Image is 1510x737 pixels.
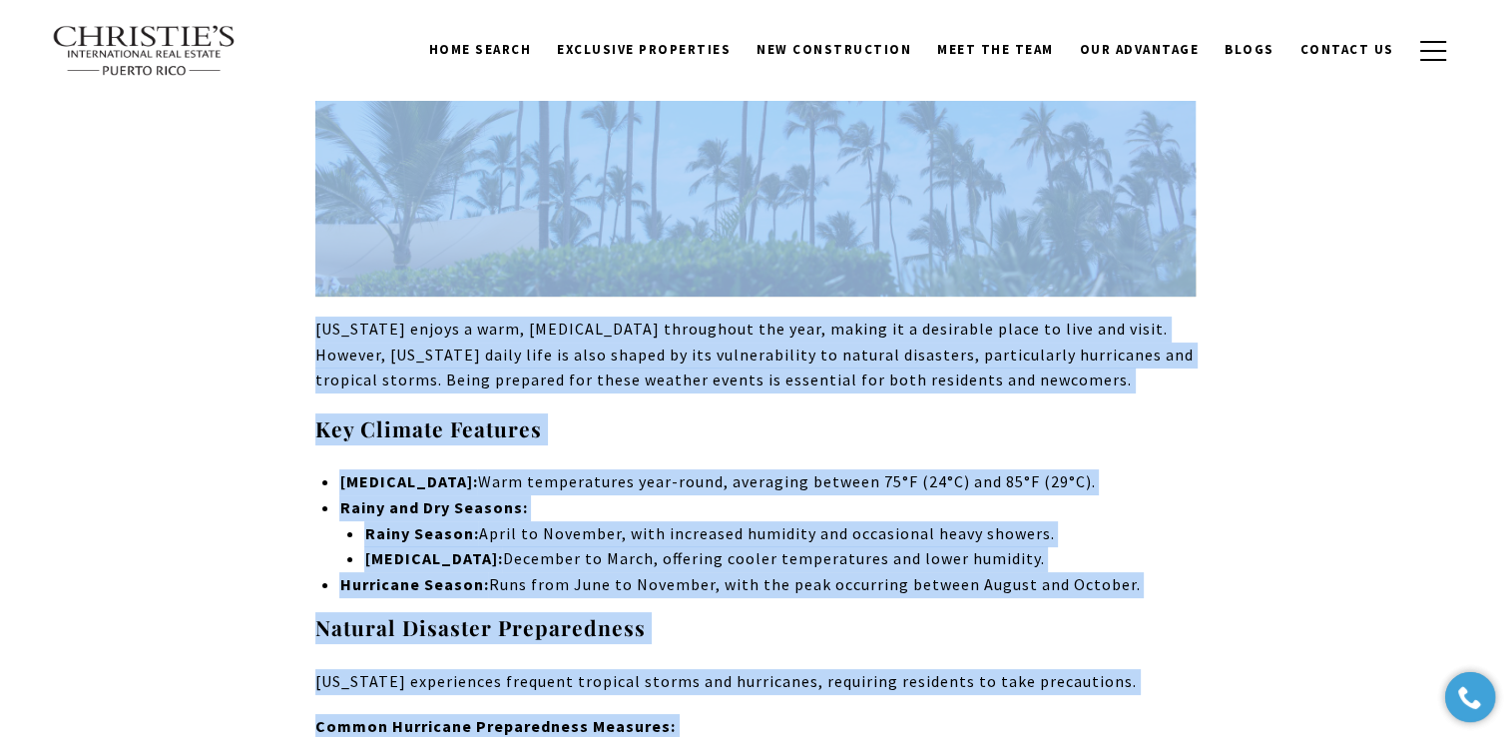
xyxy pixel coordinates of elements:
strong: Natural Disaster Preparedness [315,613,646,641]
a: Meet the Team [924,31,1067,69]
a: Exclusive Properties [544,31,744,69]
a: New Construction [744,31,924,69]
span: Exclusive Properties [557,41,731,58]
p: [US_STATE] experiences frequent tropical storms and hurricanes, requiring residents to take preca... [315,669,1196,695]
strong: Hurricane Season: [339,574,488,594]
span: Blogs [1225,41,1274,58]
img: Christie's International Real Estate text transparent background [52,25,238,77]
a: Our Advantage [1067,31,1213,69]
li: Warm temperatures year-round, averaging between 75°F (24°C) and 85°F (29°C). [339,469,1195,495]
li: April to November, with increased humidity and occasional heavy showers. [364,521,1195,547]
strong: Rainy Season: [364,523,478,543]
li: Runs from June to November, with the peak occurring between August and October. [339,572,1195,598]
a: Contact Us [1287,31,1407,69]
a: Home Search [416,31,545,69]
strong: [MEDICAL_DATA]: [364,548,502,568]
a: Blogs [1212,31,1287,69]
strong: Common Hurricane Preparedness Measures: [315,716,676,736]
span: Our Advantage [1080,41,1200,58]
p: [US_STATE] enjoys a warm, [MEDICAL_DATA] throughout the year, making it a desirable place to live... [315,317,1196,393]
strong: Rainy and Dry Seasons: [339,497,527,517]
li: December to March, offering cooler temperatures and lower humidity. [364,546,1195,572]
strong: [MEDICAL_DATA]: [339,471,477,491]
span: New Construction [756,41,911,58]
span: Contact Us [1300,41,1394,58]
button: button [1407,22,1459,80]
strong: Key Climate Features [315,414,542,442]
